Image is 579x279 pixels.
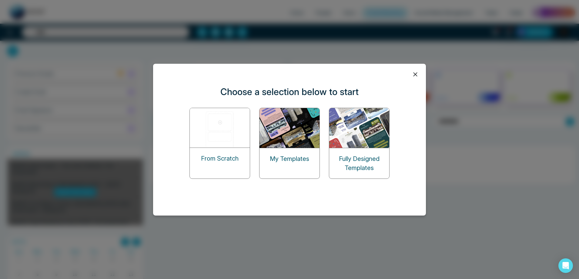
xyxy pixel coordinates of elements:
[329,154,389,172] p: Fully Designed Templates
[259,108,320,148] img: my-templates.png
[220,85,359,99] p: Choose a selection below to start
[201,154,239,163] p: From Scratch
[190,108,250,148] img: start-from-scratch.png
[329,108,390,148] img: designed-templates.png
[558,258,573,273] div: Open Intercom Messenger
[270,154,309,163] p: My Templates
